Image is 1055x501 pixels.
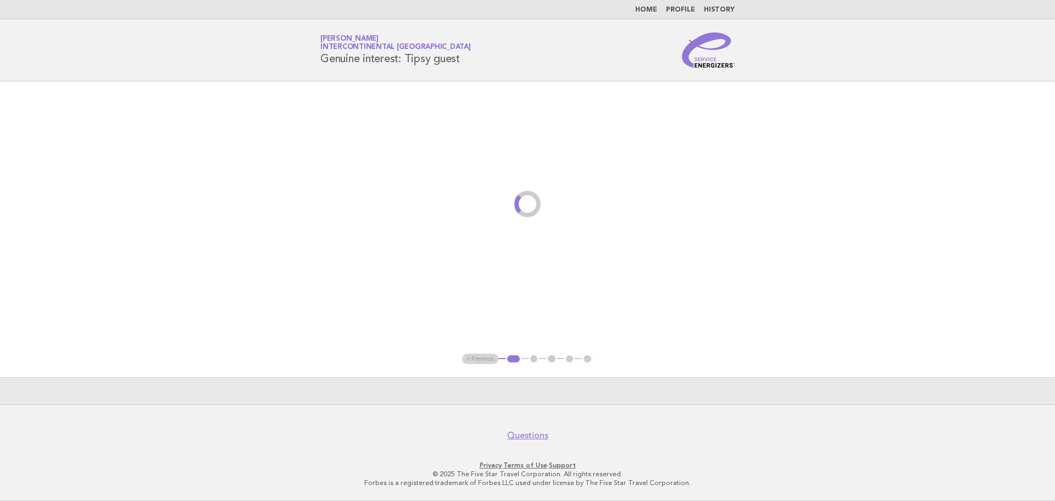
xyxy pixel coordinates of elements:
a: [PERSON_NAME]InterContinental [GEOGRAPHIC_DATA] [320,35,471,51]
span: InterContinental [GEOGRAPHIC_DATA] [320,44,471,51]
h1: Genuine interest: Tipsy guest [320,36,471,64]
p: · · [191,461,864,470]
a: History [704,7,735,13]
a: Questions [507,430,548,441]
a: Support [549,461,576,469]
p: Forbes is a registered trademark of Forbes LLC used under license by The Five Star Travel Corpora... [191,478,864,487]
a: Profile [666,7,695,13]
a: Terms of Use [503,461,547,469]
img: Service Energizers [682,32,735,68]
a: Home [635,7,657,13]
p: © 2025 The Five Star Travel Corporation. All rights reserved. [191,470,864,478]
a: Privacy [480,461,502,469]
